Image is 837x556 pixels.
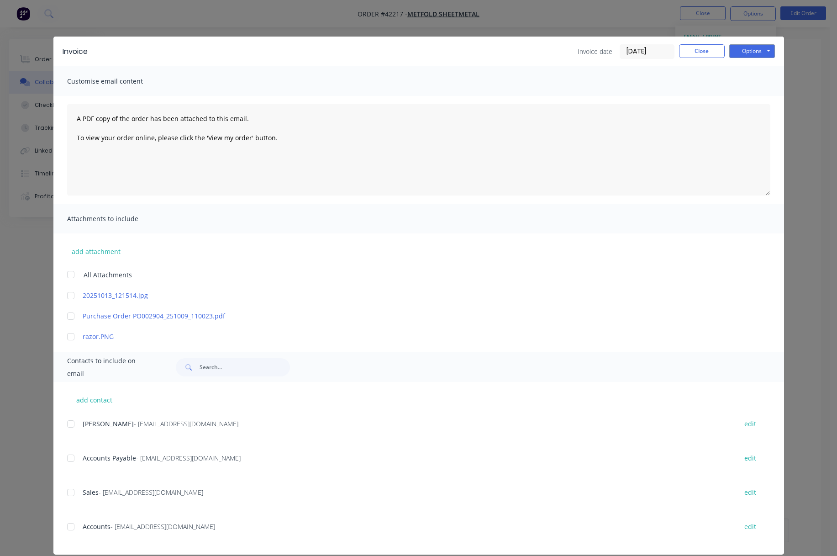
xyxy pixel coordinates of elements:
[83,454,136,462] span: Accounts Payable
[111,522,215,531] span: - [EMAIL_ADDRESS][DOMAIN_NAME]
[63,46,88,57] div: Invoice
[67,104,770,196] textarea: A PDF copy of the order has been attached to this email. To view your order online, please click ...
[67,355,153,380] span: Contacts to include on email
[67,75,168,88] span: Customise email content
[200,358,290,376] input: Search...
[67,212,168,225] span: Attachments to include
[83,332,728,341] a: razor.PNG
[739,452,762,464] button: edit
[83,488,99,497] span: Sales
[99,488,203,497] span: - [EMAIL_ADDRESS][DOMAIN_NAME]
[578,47,612,56] span: Invoice date
[134,419,238,428] span: - [EMAIL_ADDRESS][DOMAIN_NAME]
[83,419,134,428] span: [PERSON_NAME]
[83,311,728,321] a: Purchase Order PO002904_251009_110023.pdf
[729,44,775,58] button: Options
[67,244,125,258] button: add attachment
[679,44,725,58] button: Close
[67,393,122,407] button: add contact
[136,454,241,462] span: - [EMAIL_ADDRESS][DOMAIN_NAME]
[739,418,762,430] button: edit
[83,291,728,300] a: 20251013_121514.jpg
[739,486,762,498] button: edit
[84,270,132,280] span: All Attachments
[83,522,111,531] span: Accounts
[739,520,762,533] button: edit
